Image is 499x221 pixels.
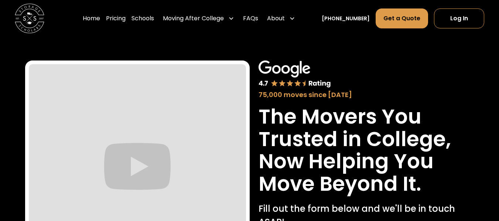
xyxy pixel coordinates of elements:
[376,8,428,28] a: Get a Quote
[322,15,370,23] a: [PHONE_NUMBER]
[243,8,258,29] a: FAQs
[259,106,465,195] h1: The Movers You Trusted in College, Now Helping You Move Beyond It.
[267,14,285,23] div: About
[264,8,298,29] div: About
[131,8,154,29] a: Schools
[163,14,224,23] div: Moving After College
[160,8,237,29] div: Moving After College
[259,90,465,100] div: 75,000 moves since [DATE]
[83,8,100,29] a: Home
[259,61,331,88] img: Google 4.7 star rating
[434,8,484,28] a: Log In
[106,8,126,29] a: Pricing
[15,4,44,33] img: Storage Scholars main logo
